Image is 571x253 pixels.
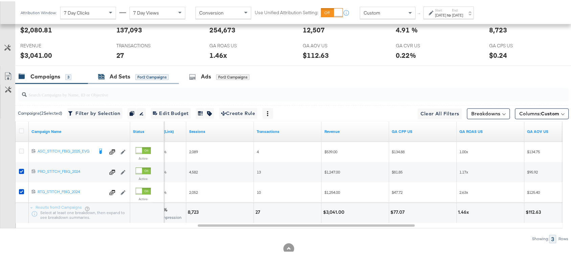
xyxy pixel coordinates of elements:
div: ASC_STITCH_FBIG_2025_EVG [38,147,93,153]
div: $112.63 [303,49,329,59]
span: $539.00 [324,148,337,153]
span: $125.40 [527,189,540,194]
a: Transactions - The total number of transactions [257,128,319,133]
div: PRO_STITCH_FBIG_2024 [38,168,105,173]
div: $3,041.00 [20,49,52,59]
span: 7 Day Views [133,8,159,15]
label: Use Unified Attribution Setting: [255,8,318,15]
span: ↑ [416,11,423,14]
label: End: [452,7,463,11]
div: 3 [549,234,556,242]
div: $0.24 [489,49,507,59]
div: 137,093 [116,24,142,33]
span: Edit Budget [153,108,189,117]
span: $95.92 [527,168,538,174]
span: $1,254.00 [324,189,340,194]
div: $112.63 [526,208,543,214]
span: 7 Day Clicks [64,8,90,15]
span: 13 [257,168,261,174]
div: 0.22% [396,49,416,59]
button: Clear All Filters [418,107,462,118]
a: The number of clicks received on a link in your ad divided by the number of impressions. [155,128,184,133]
label: Start: [435,7,447,11]
span: Custom [541,110,559,116]
div: 3 [65,73,71,79]
button: Columns:Custom [515,107,569,118]
button: Create Rule [219,107,257,118]
span: $81.85 [392,168,403,174]
a: Transaction Revenue - The total sale revenue (excluding shipping and tax) of the transaction [324,128,387,133]
a: GA Revenue/Spend [460,128,522,133]
span: 2,089 [189,148,198,153]
div: $77.07 [391,208,407,214]
span: 4 [257,148,259,153]
button: Edit Budget [151,107,191,118]
span: $134.75 [527,148,540,153]
div: [DATE] [435,11,447,17]
span: Create Rule [221,108,255,117]
button: Filter by Selection [67,107,122,118]
span: TRANSACTIONS [116,41,167,48]
span: 2.63x [460,189,469,194]
div: Ad Sets [110,72,130,79]
label: Active [136,196,151,200]
a: Sessions - GA Sessions - The total number of sessions [189,128,251,133]
div: for 2 Campaigns [135,73,169,79]
span: 4,582 [189,168,198,174]
div: 1.46x [209,49,227,59]
span: Conversion [199,8,224,15]
div: Attribution Window: [20,9,57,14]
span: Clear All Filters [420,109,459,117]
span: $47.72 [392,189,403,194]
span: Filter by Selection [69,108,120,117]
div: [DATE] [452,11,463,17]
div: Rows [558,235,569,240]
span: GA AOV US [303,41,353,48]
input: Search Campaigns by Name, ID or Objective [27,84,519,97]
a: ASC_STITCH_FBIG_2025_EVG [38,147,93,154]
span: $134.88 [392,148,405,153]
label: Active [136,176,151,180]
div: for 2 Campaigns [216,73,250,79]
label: Active [136,155,151,160]
a: Spend/GA Transactions [392,128,454,133]
span: REVENUE [20,41,71,48]
span: $1,247.00 [324,168,340,174]
div: 4.91 % [396,24,418,33]
a: RTG_STITCH_FBIG_2024 [38,188,105,195]
span: Per Impression [154,214,182,219]
button: Breakdowns [467,107,510,118]
div: Campaigns ( 2 Selected) [18,109,62,115]
div: Campaigns [30,72,60,79]
span: 10 [257,189,261,194]
a: PRO_STITCH_FBIG_2024 [38,168,105,175]
span: Columns: [520,109,559,116]
div: 12,507 [303,24,325,33]
div: Ads [201,72,211,79]
span: Custom [364,8,380,15]
div: $2,080.81 [20,24,52,33]
a: Your campaign name. [31,128,128,133]
a: Shows the current state of your Ad Campaign. [133,128,161,133]
div: 1.46x [458,208,471,214]
span: 2,052 [189,189,198,194]
div: 8,723 [489,24,507,33]
div: 8,723 [188,208,201,214]
span: 1.17x [460,168,469,174]
span: GA ROAS US [209,41,260,48]
strong: to [447,11,452,16]
div: RTG_STITCH_FBIG_2024 [38,188,105,193]
div: 27 [116,49,124,59]
div: 254,673 [209,24,235,33]
div: $3,041.00 [323,208,346,214]
span: 1.00x [460,148,469,153]
span: GA CPS US [489,41,540,48]
div: 27 [255,208,262,214]
span: GA CVR US [396,41,447,48]
div: Showing: [532,235,549,240]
